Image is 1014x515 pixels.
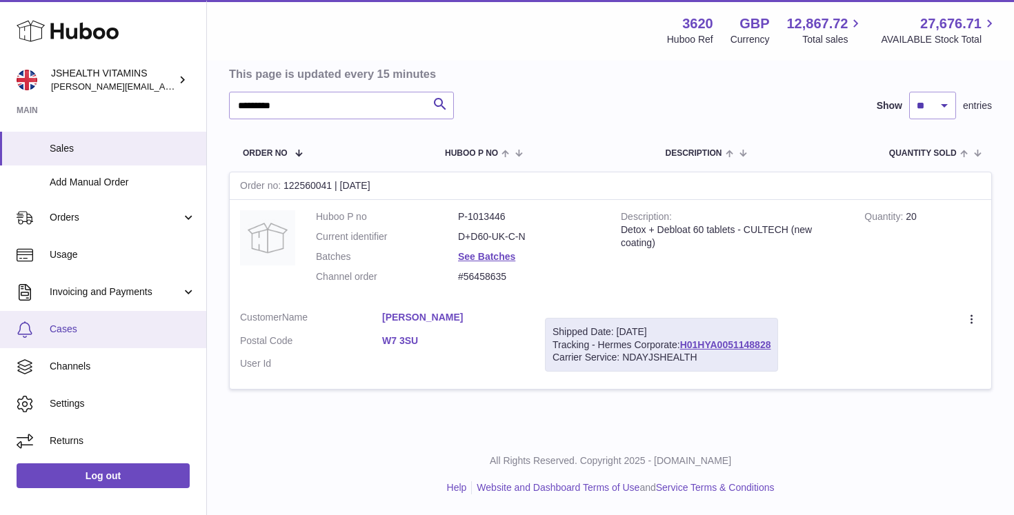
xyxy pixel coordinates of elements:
[786,14,864,46] a: 12,867.72 Total sales
[621,223,844,250] div: Detox + Debloat 60 tablets - CULTECH (new coating)
[382,311,524,324] a: [PERSON_NAME]
[50,360,196,373] span: Channels
[447,482,467,493] a: Help
[864,211,906,225] strong: Quantity
[316,250,458,263] dt: Batches
[17,463,190,488] a: Log out
[472,481,774,494] li: and
[545,318,778,372] div: Tracking - Hermes Corporate:
[458,230,600,243] dd: D+D60-UK-C-N
[17,70,37,90] img: francesca@jshealthvitamins.com
[50,142,196,155] span: Sales
[877,99,902,112] label: Show
[963,99,992,112] span: entries
[854,200,991,301] td: 20
[920,14,982,33] span: 27,676.71
[682,14,713,33] strong: 3620
[240,312,282,323] span: Customer
[553,351,771,364] div: Carrier Service: NDAYJSHEALTH
[50,397,196,410] span: Settings
[477,482,639,493] a: Website and Dashboard Terms of Use
[553,325,771,339] div: Shipped Date: [DATE]
[445,149,498,158] span: Huboo P no
[50,434,196,447] span: Returns
[50,176,196,189] span: Add Manual Order
[680,339,771,350] a: H01HYA0051148828
[881,14,997,46] a: 27,676.71 AVAILABLE Stock Total
[230,172,991,200] div: 122560041 | [DATE]
[316,230,458,243] dt: Current identifier
[50,211,181,224] span: Orders
[240,311,382,327] dt: Name
[802,33,864,46] span: Total sales
[50,285,181,299] span: Invoicing and Payments
[458,270,600,283] dd: #56458635
[730,33,770,46] div: Currency
[218,454,1003,467] p: All Rights Reserved. Copyright 2025 - [DOMAIN_NAME]
[240,180,284,194] strong: Order no
[229,66,988,81] h3: This page is updated every 15 minutes
[621,211,672,225] strong: Description
[458,251,515,262] a: See Batches
[667,33,713,46] div: Huboo Ref
[51,81,277,92] span: [PERSON_NAME][EMAIL_ADDRESS][DOMAIN_NAME]
[316,210,458,223] dt: Huboo P no
[382,334,524,347] a: W7 3SU
[243,149,288,158] span: Order No
[50,248,196,261] span: Usage
[889,149,957,158] span: Quantity Sold
[240,210,295,265] img: no-photo.jpg
[458,210,600,223] dd: P-1013446
[51,67,175,93] div: JSHEALTH VITAMINS
[316,270,458,283] dt: Channel order
[786,14,848,33] span: 12,867.72
[881,33,997,46] span: AVAILABLE Stock Total
[240,357,382,370] dt: User Id
[665,149,722,158] span: Description
[240,334,382,351] dt: Postal Code
[656,482,775,493] a: Service Terms & Conditions
[50,323,196,336] span: Cases
[739,14,769,33] strong: GBP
